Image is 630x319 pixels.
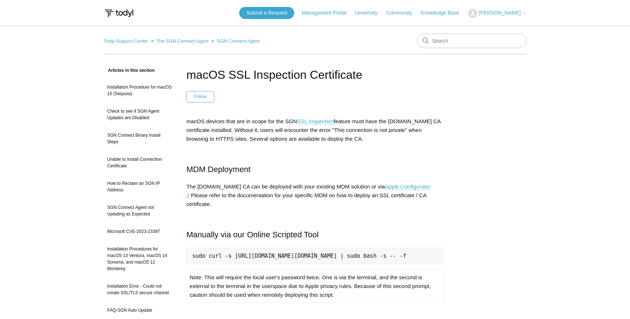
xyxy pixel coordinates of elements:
a: Installation Procedure for macOS 15 (Sequoia) [104,80,175,101]
button: Follow Article [186,91,214,102]
a: FAQ-SGN Auto Update [104,303,175,317]
a: University [355,9,385,17]
li: Todyl Support Center [104,38,149,44]
a: Apple Configurator 2. [186,183,430,199]
a: Knowledge Base [421,9,467,17]
a: Check to see if SGN Agent Updates are Disabled [104,104,175,125]
a: How to Reclaim an SGN IP Address [104,176,175,197]
a: Microsoft CVE-2023-23397 [104,225,175,238]
a: Todyl Support Center [104,38,148,44]
p: macOS devices that are in scope for the SGN feature must have the [DOMAIN_NAME] CA certificate in... [186,117,444,143]
a: Installation Error - Could not create SSL/TLS secure channel [104,279,175,300]
h2: Manually via our Online Scripted Tool [186,228,444,241]
a: Installation Procedures for macOS 13 Ventura, macOS 14 Sonoma, and macOS 12 Monterey [104,242,175,276]
pre: sudo curl -s [URL][DOMAIN_NAME][DOMAIN_NAME] | sudo bash -s -- -f [186,248,444,264]
h1: macOS SSL Inspection Certificate [186,66,444,83]
a: SSL Inspection [297,118,334,125]
img: Todyl Support Center Help Center home page [104,7,135,20]
a: Management Portal [302,9,354,17]
a: The SGN Connect Agent [156,38,209,44]
a: SGN Connect Agent not Updating as Expected [104,201,175,221]
a: SGN Connect Agent [217,38,260,44]
li: SGN Connect Agent [210,38,259,44]
button: [PERSON_NAME] [468,9,526,18]
a: Submit a Request [239,7,294,19]
span: [PERSON_NAME] [479,10,521,16]
input: Search [417,34,526,48]
li: The SGN Connect Agent [149,38,210,44]
p: The [DOMAIN_NAME] CA can be deployed with your existing MDM solution or via Please refer to the d... [186,182,444,209]
h2: MDM Deployment [186,163,444,176]
a: Unable to Install Connection Certificate [104,152,175,173]
a: SGN Connect Binary Install Steps [104,128,175,149]
td: Note: This will require the local user's password twice. One is via the terminal, and the second ... [187,270,444,303]
span: Articles in this section [104,68,155,73]
a: Community [386,9,420,17]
